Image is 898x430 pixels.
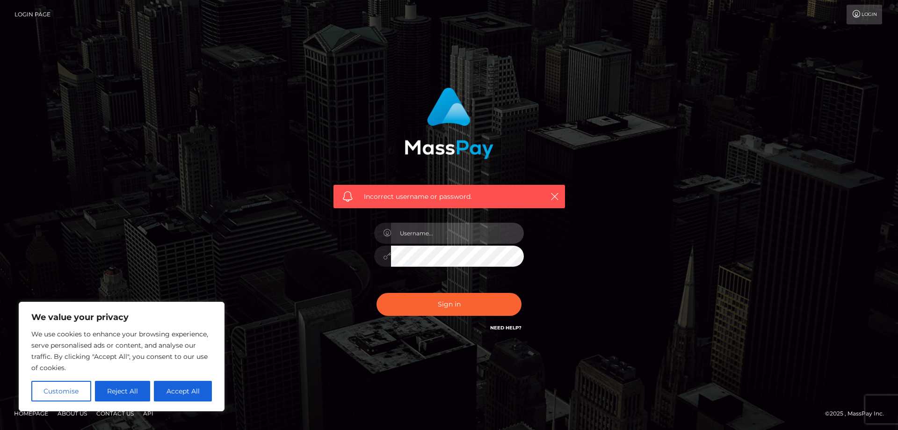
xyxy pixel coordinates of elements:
[405,87,493,159] img: MassPay Login
[825,408,891,419] div: © 2025 , MassPay Inc.
[490,325,521,331] a: Need Help?
[54,406,91,421] a: About Us
[154,381,212,401] button: Accept All
[31,381,91,401] button: Customise
[10,406,52,421] a: Homepage
[19,302,224,411] div: We value your privacy
[93,406,138,421] a: Contact Us
[847,5,882,24] a: Login
[377,293,521,316] button: Sign in
[95,381,151,401] button: Reject All
[364,192,535,202] span: Incorrect username or password.
[139,406,157,421] a: API
[31,312,212,323] p: We value your privacy
[14,5,51,24] a: Login Page
[391,223,524,244] input: Username...
[31,328,212,373] p: We use cookies to enhance your browsing experience, serve personalised ads or content, and analys...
